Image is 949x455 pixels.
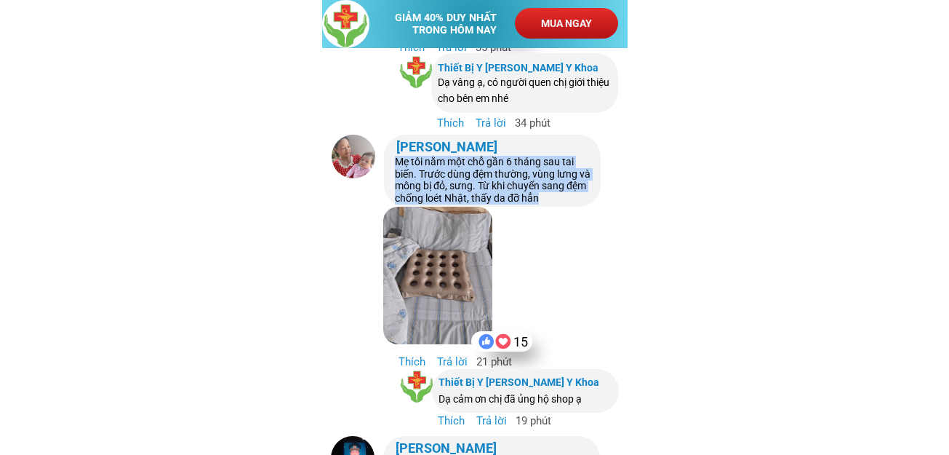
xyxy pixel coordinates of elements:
[395,12,510,36] h3: GIẢM 40% DUY NHẤT TRONG HÔM NAY
[438,74,613,107] h3: Dạ vâng ạ, có người quen chị giới thiệu cho bên em nhé
[395,156,596,205] h3: Mẹ tôi nằm một chỗ gần 6 tháng sau tai biến. Trước dùng đệm thường, vùng lưng và mông bị đỏ, sưng...
[515,8,618,39] p: MUA NGAY
[437,355,468,368] span: Trả lời
[438,60,613,76] h3: Thiết Bị Y [PERSON_NAME] Y Khoa
[438,414,465,427] span: Thích
[399,353,525,371] h3: 21 phút
[438,412,564,430] h3: 19 phút
[476,116,506,130] span: Trả lời
[439,374,614,390] h3: Thiết Bị Y [PERSON_NAME] Y Khoa
[398,41,425,54] span: Thích
[399,355,425,368] span: Thích
[513,332,529,353] h3: 15
[439,391,614,407] h3: Dạ cảm ơn chị đã ủng hộ shop ạ
[437,114,564,132] h3: 34 phút
[396,137,498,158] h3: [PERSON_NAME]
[437,116,464,130] span: Thích
[476,414,507,427] span: Trả lời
